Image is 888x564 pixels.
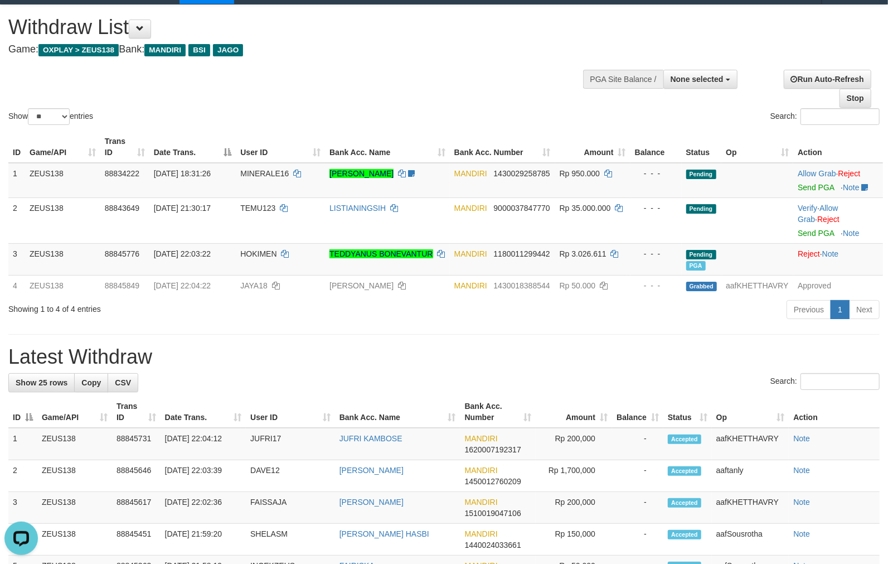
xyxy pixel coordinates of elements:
span: Copy [81,378,101,387]
td: SHELASM [246,524,335,556]
a: CSV [108,373,138,392]
td: - [612,492,663,524]
td: [DATE] 22:04:12 [161,428,246,460]
a: [PERSON_NAME] [339,498,404,507]
th: ID: activate to sort column descending [8,396,37,428]
a: Show 25 rows [8,373,75,392]
th: Amount: activate to sort column ascending [555,131,630,163]
span: JAYA18 [240,281,268,290]
h1: Latest Withdraw [8,346,880,368]
div: - - - [635,203,677,214]
td: 88845617 [112,492,161,524]
span: Pending [686,204,716,214]
a: [PERSON_NAME] [339,466,404,475]
span: Pending [686,250,716,259]
button: Open LiveChat chat widget [4,4,38,38]
a: Note [822,249,839,258]
label: Search: [770,373,880,390]
span: 88845849 [105,281,139,290]
span: PGA [686,261,706,271]
span: MANDIRI [454,169,487,178]
span: JAGO [213,44,243,56]
th: Bank Acc. Name: activate to sort column ascending [335,396,460,428]
td: [DATE] 21:59:20 [161,524,246,556]
th: Game/API: activate to sort column ascending [25,131,100,163]
th: Date Trans.: activate to sort column descending [149,131,236,163]
span: Rp 3.026.611 [560,249,606,258]
th: Trans ID: activate to sort column ascending [100,131,149,163]
td: 3 [8,492,37,524]
input: Search: [800,373,880,390]
span: MANDIRI [454,281,487,290]
a: Note [793,466,810,475]
td: 3 [8,243,25,275]
td: Approved [793,275,883,296]
span: · [798,169,838,178]
th: ID [8,131,25,163]
span: Rp 950.000 [560,169,600,178]
td: 88845451 [112,524,161,556]
select: Showentries [28,108,70,125]
div: Showing 1 to 4 of 4 entries [8,299,362,315]
label: Search: [770,108,880,125]
span: Accepted [668,498,701,508]
span: Pending [686,170,716,179]
th: Amount: activate to sort column ascending [536,396,612,428]
span: Show 25 rows [16,378,67,387]
span: BSI [188,44,210,56]
a: Verify [798,204,817,213]
td: DAVE12 [246,460,335,492]
th: Bank Acc. Number: activate to sort column ascending [450,131,555,163]
span: 88845776 [105,249,139,258]
td: Rp 200,000 [536,428,612,460]
span: · [798,204,838,224]
span: Accepted [668,530,701,539]
th: Balance [630,131,682,163]
td: 2 [8,460,37,492]
td: ZEUS138 [25,275,100,296]
span: [DATE] 22:04:22 [154,281,211,290]
td: 2 [8,197,25,243]
div: - - - [635,248,677,259]
td: aafKHETTHAVRY [721,275,793,296]
span: MINERALE16 [240,169,289,178]
td: aafSousrotha [712,524,789,556]
a: [PERSON_NAME] [329,169,394,178]
a: 1 [831,300,850,319]
span: Grabbed [686,282,717,291]
span: Rp 50.000 [560,281,596,290]
th: Bank Acc. Name: activate to sort column ascending [325,131,450,163]
a: Send PGA [798,229,834,238]
span: MANDIRI [465,498,498,507]
a: Note [843,229,860,238]
span: Copy 1180011299442 to clipboard [494,249,550,258]
a: Copy [74,373,108,392]
span: Copy 1430018388544 to clipboard [494,281,550,290]
a: [PERSON_NAME] [329,281,394,290]
span: HOKIMEN [240,249,276,258]
a: Note [843,183,860,192]
th: Game/API: activate to sort column ascending [37,396,112,428]
a: Next [849,300,880,319]
td: JUFRI17 [246,428,335,460]
th: Status: activate to sort column ascending [663,396,712,428]
div: - - - [635,280,677,291]
span: Copy 1430029258785 to clipboard [494,169,550,178]
td: Rp 200,000 [536,492,612,524]
span: MANDIRI [465,466,498,475]
td: aafKHETTHAVRY [712,492,789,524]
th: User ID: activate to sort column ascending [236,131,325,163]
span: 88834222 [105,169,139,178]
span: TEMU123 [240,204,275,213]
span: CSV [115,378,131,387]
span: MANDIRI [465,529,498,538]
td: ZEUS138 [37,428,112,460]
a: Send PGA [798,183,834,192]
span: [DATE] 21:30:17 [154,204,211,213]
td: ZEUS138 [37,524,112,556]
th: Op: activate to sort column ascending [721,131,793,163]
span: Accepted [668,466,701,476]
td: aafKHETTHAVRY [712,428,789,460]
h4: Game: Bank: [8,44,581,55]
td: Rp 150,000 [536,524,612,556]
